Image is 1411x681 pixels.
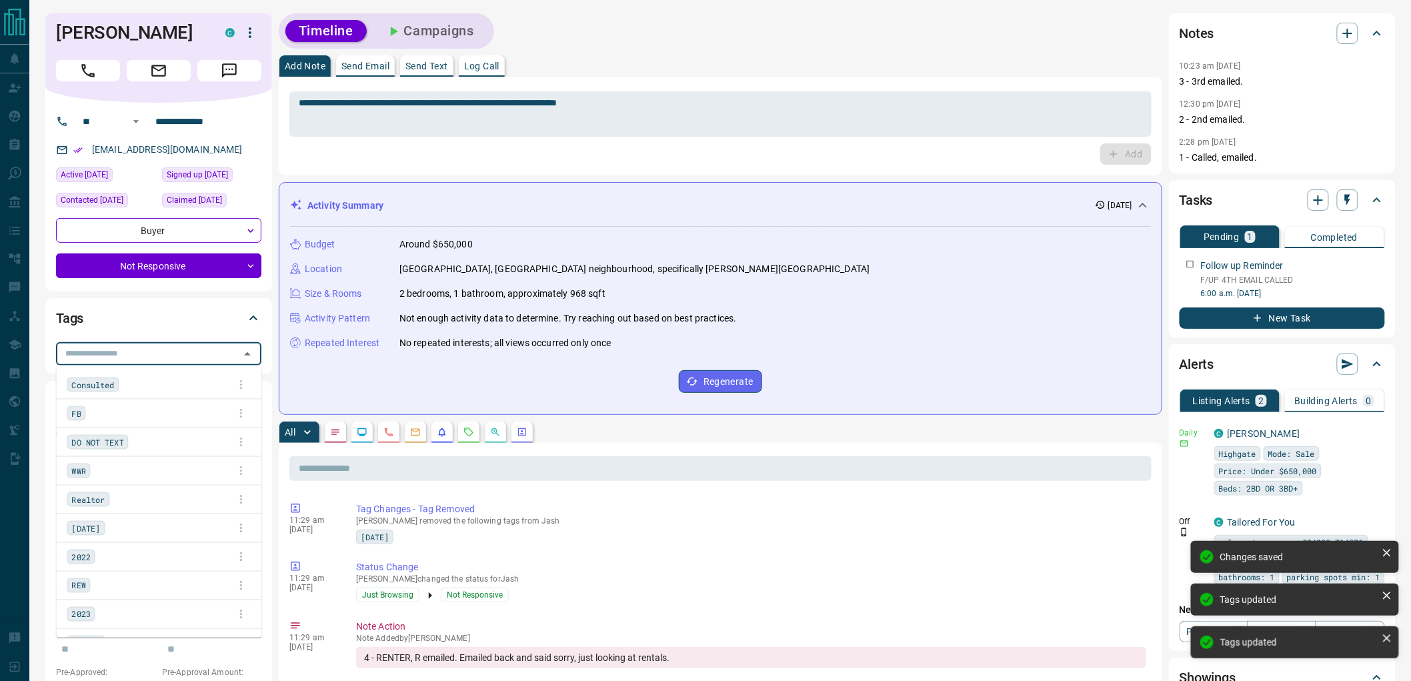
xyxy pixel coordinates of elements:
[289,516,336,525] p: 11:29 am
[56,307,83,329] h2: Tags
[1180,621,1248,642] a: Property
[341,61,389,71] p: Send Email
[399,262,870,276] p: [GEOGRAPHIC_DATA], [GEOGRAPHIC_DATA] neighbourhood, specifically [PERSON_NAME][GEOGRAPHIC_DATA]
[305,287,362,301] p: Size & Rooms
[1180,354,1214,375] h2: Alerts
[356,502,1146,516] p: Tag Changes - Tag Removed
[167,193,222,207] span: Claimed [DATE]
[1268,447,1315,460] span: Mode: Sale
[1180,137,1236,147] p: 2:28 pm [DATE]
[330,427,341,438] svg: Notes
[1180,75,1385,89] p: 3 - 3rd emailed.
[289,642,336,652] p: [DATE]
[71,522,100,535] span: [DATE]
[289,633,336,642] p: 11:29 am
[162,167,261,186] div: Sun Sep 07 2025
[71,608,90,621] span: 2023
[1201,259,1284,273] p: Follow up Reminder
[225,28,235,37] div: condos.ca
[1201,274,1385,286] p: F/UP 4TH EMAIL CALLED
[356,634,1146,643] p: Note Added by [PERSON_NAME]
[1219,536,1364,549] span: sale price range: 584900,714876
[1220,594,1376,605] div: Tags updated
[356,620,1146,634] p: Note Action
[1180,99,1241,109] p: 12:30 pm [DATE]
[1214,518,1224,527] div: condos.ca
[1180,23,1214,44] h2: Notes
[305,311,370,325] p: Activity Pattern
[405,61,448,71] p: Send Text
[56,167,155,186] div: Wed Sep 10 2025
[1228,517,1296,528] a: Tailored For You
[1180,603,1385,617] p: New Alert:
[399,336,611,350] p: No repeated interests; all views occurred only once
[437,427,447,438] svg: Listing Alerts
[289,525,336,534] p: [DATE]
[399,311,737,325] p: Not enough activity data to determine. Try reaching out based on best practices.
[1219,447,1256,460] span: Highgate
[1180,61,1241,71] p: 10:23 am [DATE]
[162,666,261,678] p: Pre-Approval Amount:
[71,550,90,564] span: 2022
[464,61,499,71] p: Log Call
[1294,396,1358,406] p: Building Alerts
[517,427,527,438] svg: Agent Actions
[1180,184,1385,216] div: Tasks
[1180,528,1189,537] svg: Push Notification Only
[1214,429,1224,438] div: condos.ca
[71,378,114,392] span: Consulted
[56,302,261,334] div: Tags
[285,428,295,437] p: All
[71,464,85,478] span: WWR
[356,647,1146,668] div: 4 - RENTER, R emailed. Emailed back and said sorry, just looking at rentals.
[305,262,342,276] p: Location
[1180,17,1385,49] div: Notes
[71,636,100,650] span: Renter
[1248,232,1253,241] p: 1
[1219,482,1298,495] span: Beds: 2BD OR 3BD+
[289,574,336,583] p: 11:29 am
[127,60,191,81] span: Email
[1180,113,1385,127] p: 2 - 2nd emailed.
[356,516,1146,526] p: [PERSON_NAME] removed the following tags from Jash
[356,560,1146,574] p: Status Change
[128,113,144,129] button: Open
[1204,232,1240,241] p: Pending
[289,583,336,592] p: [DATE]
[1180,348,1385,380] div: Alerts
[1220,637,1376,648] div: Tags updated
[305,237,335,251] p: Budget
[238,345,257,364] button: Close
[1311,233,1358,242] p: Completed
[71,493,105,506] span: Realtor
[1180,516,1206,528] p: Off
[356,574,1146,584] p: [PERSON_NAME] changed the status for Jash
[447,588,503,602] span: Not Responsive
[1220,552,1376,562] div: Changes saved
[56,193,155,211] div: Sun Sep 07 2025
[357,427,367,438] svg: Lead Browsing Activity
[56,60,120,81] span: Call
[307,199,383,213] p: Activity Summary
[56,22,205,43] h1: [PERSON_NAME]
[1108,199,1132,211] p: [DATE]
[1180,151,1385,165] p: 1 - Called, emailed.
[92,144,243,155] a: [EMAIL_ADDRESS][DOMAIN_NAME]
[71,407,81,420] span: FB
[372,20,487,42] button: Campaigns
[679,370,762,393] button: Regenerate
[56,253,261,278] div: Not Responsive
[285,61,325,71] p: Add Note
[61,168,108,181] span: Active [DATE]
[410,427,421,438] svg: Emails
[1193,396,1251,406] p: Listing Alerts
[1219,464,1317,478] span: Price: Under $650,000
[399,287,605,301] p: 2 bedrooms, 1 bathroom, approximately 968 sqft
[71,579,85,592] span: REW
[73,145,83,155] svg: Email Verified
[1180,307,1385,329] button: New Task
[285,20,367,42] button: Timeline
[290,193,1151,218] div: Activity Summary[DATE]
[162,193,261,211] div: Sun Sep 07 2025
[463,427,474,438] svg: Requests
